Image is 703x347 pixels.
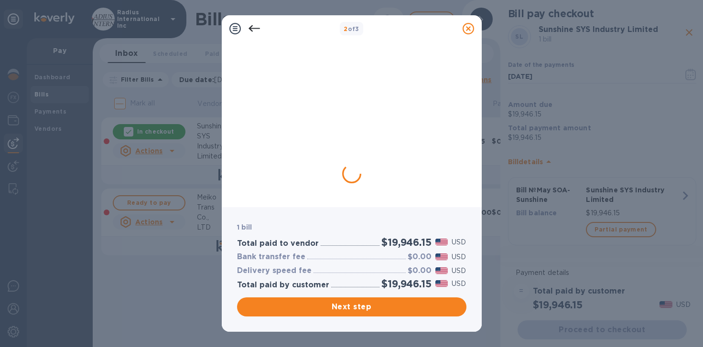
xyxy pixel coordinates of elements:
p: USD [452,279,466,289]
h2: $19,946.15 [381,278,431,290]
b: 1 bill [237,223,252,231]
p: USD [452,266,466,276]
img: USD [435,239,448,245]
img: USD [435,253,448,260]
h3: Bank transfer fee [237,252,305,262]
p: USD [452,252,466,262]
h3: $0.00 [408,252,432,262]
img: USD [435,280,448,287]
p: USD [452,237,466,247]
h3: Total paid by customer [237,281,329,290]
h2: $19,946.15 [381,236,431,248]
h3: $0.00 [408,266,432,275]
h3: Total paid to vendor [237,239,319,248]
span: Next step [245,301,459,313]
img: USD [435,267,448,274]
h3: Delivery speed fee [237,266,312,275]
button: Next step [237,297,466,316]
span: 2 [344,25,347,32]
b: of 3 [344,25,359,32]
